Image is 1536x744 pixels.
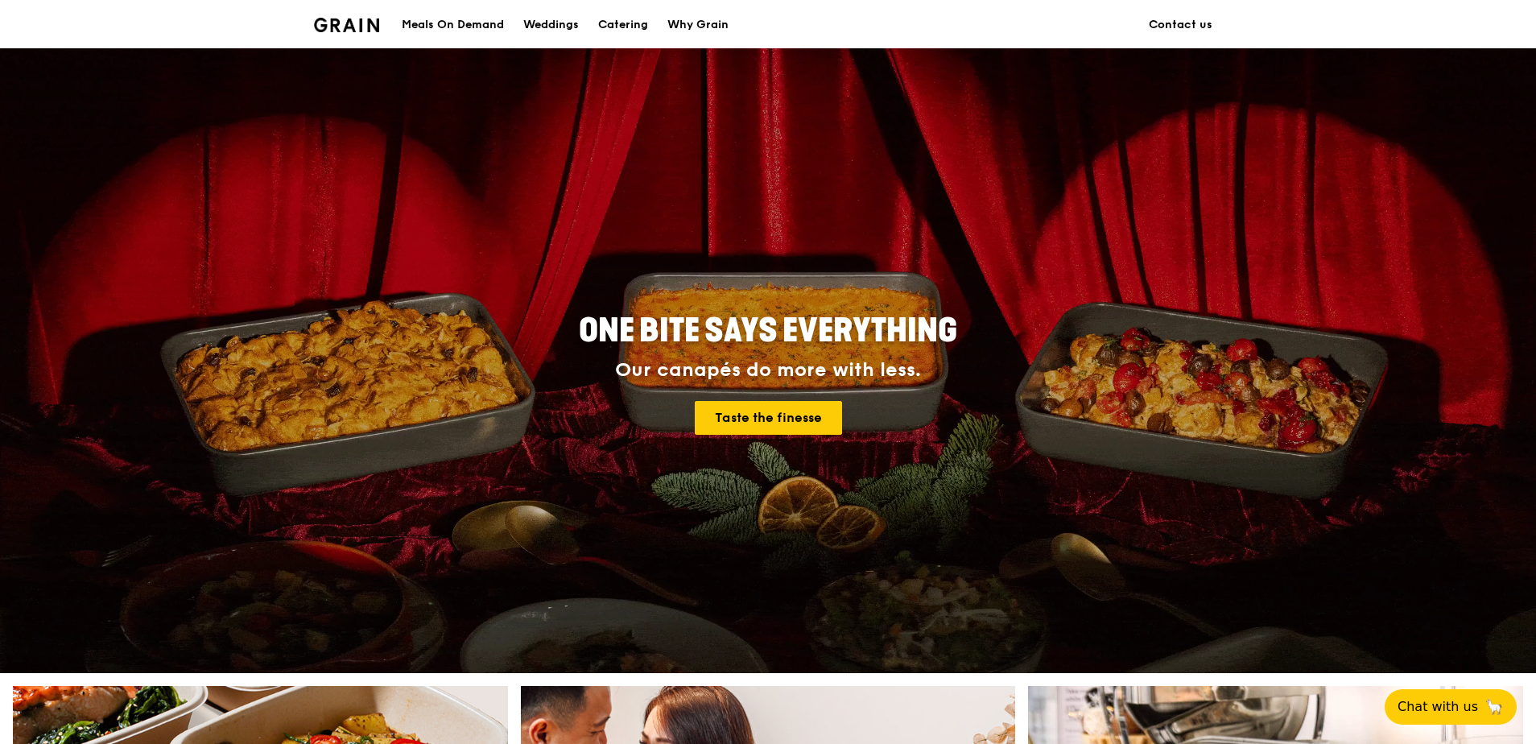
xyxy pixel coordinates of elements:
[1484,697,1504,717] span: 🦙
[579,312,957,350] span: ONE BITE SAYS EVERYTHING
[1398,697,1478,717] span: Chat with us
[658,1,738,49] a: Why Grain
[514,1,588,49] a: Weddings
[314,18,379,32] img: Grain
[588,1,658,49] a: Catering
[1139,1,1222,49] a: Contact us
[478,359,1058,382] div: Our canapés do more with less.
[598,1,648,49] div: Catering
[667,1,729,49] div: Why Grain
[1385,689,1517,725] button: Chat with us🦙
[402,1,504,49] div: Meals On Demand
[523,1,579,49] div: Weddings
[695,401,842,435] a: Taste the finesse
